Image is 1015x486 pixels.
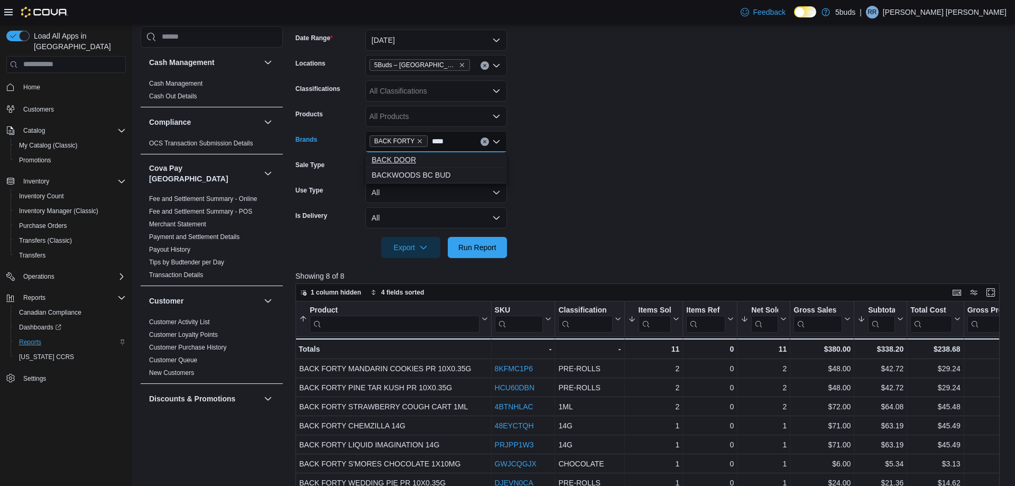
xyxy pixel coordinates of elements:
h3: Cash Management [149,57,215,68]
div: Product [310,306,479,333]
button: Home [2,79,130,95]
a: Dashboards [15,321,66,334]
a: GWJCQGJX [494,460,536,468]
div: Cash Management [141,77,283,107]
div: SKU [494,306,543,316]
p: | [860,6,862,19]
button: Open list of options [492,61,501,70]
div: $338.20 [857,343,903,355]
div: 14G [558,438,621,451]
button: Cova Pay [GEOGRAPHIC_DATA] [262,167,274,180]
a: OCS Transaction Submission Details [149,140,253,147]
button: Product [299,306,488,333]
div: Items Ref [686,306,725,316]
div: SKU URL [494,306,543,333]
a: 4BTNHLAC [494,402,533,411]
button: 4 fields sorted [366,286,428,299]
button: Inventory Count [11,189,130,204]
span: Reports [23,294,45,302]
a: Dashboards [11,320,130,335]
div: Items Ref [686,306,725,333]
div: BACK FORTY MANDARIN COOKIES PR 10X0.35G [299,362,488,375]
a: Customer Activity List [149,318,210,326]
div: $6.00 [793,457,851,470]
button: 1 column hidden [296,286,365,299]
nav: Complex example [6,75,126,414]
button: Open list of options [492,112,501,121]
button: All [365,182,507,203]
button: Customer [149,296,260,306]
span: RR [868,6,876,19]
div: PRE-ROLLS [558,362,621,375]
div: PRE-ROLLS [558,381,621,394]
p: Showing 8 of 8 [296,271,1007,281]
div: BACK FORTY STRAWBERRY COUGH CART 1ML [299,400,488,413]
span: Promotions [15,154,126,167]
button: Remove BACK FORTY from selection in this group [417,138,423,144]
button: Clear input [481,137,489,146]
button: Clear input [481,61,489,70]
div: Net Sold [751,306,778,316]
button: Inventory [2,174,130,189]
span: Reports [19,291,126,304]
span: Transfers [19,251,45,260]
div: $29.24 [910,362,960,375]
span: Dashboards [15,321,126,334]
span: Settings [19,372,126,385]
a: [US_STATE] CCRS [15,351,78,363]
a: Inventory Manager (Classic) [15,205,103,217]
div: 0 [686,419,734,432]
button: Operations [2,269,130,284]
span: Payment and Settlement Details [149,233,239,241]
button: Keyboard shortcuts [951,286,963,299]
div: 0 [686,381,734,394]
label: Date Range [296,34,333,42]
button: Promotions [11,153,130,168]
button: Subtotal [857,306,903,333]
a: Customer Loyalty Points [149,331,218,338]
a: Promotions [15,154,56,167]
img: Cova [21,7,68,17]
div: 14G [558,419,621,432]
a: Payment and Settlement Details [149,233,239,241]
span: Reports [15,336,126,349]
a: Reports [15,336,45,349]
a: New Customers [149,369,194,377]
span: 5Buds – [GEOGRAPHIC_DATA] [374,60,457,70]
button: Classification [558,306,621,333]
button: Display options [967,286,980,299]
button: Items Sold [628,306,679,333]
div: $29.24 [910,381,960,394]
span: Cash Out Details [149,92,197,100]
a: Transfers [15,249,50,262]
button: Inventory [19,175,53,188]
span: New Customers [149,369,194,377]
button: Canadian Compliance [11,305,130,320]
a: My Catalog (Classic) [15,139,82,152]
a: HCU60DBN [494,383,534,392]
div: $45.49 [910,419,960,432]
button: Export [381,237,440,258]
a: Transfers (Classic) [15,234,76,247]
div: $63.19 [857,419,903,432]
div: 1 [741,457,787,470]
button: Reports [19,291,50,304]
button: Total Cost [910,306,960,333]
span: BACK DOOR [372,154,501,165]
button: Inventory Manager (Classic) [11,204,130,218]
span: Export [387,237,434,258]
div: $72.00 [793,400,851,413]
div: 11 [628,343,679,355]
label: Use Type [296,186,323,195]
div: Items Sold [638,306,671,316]
span: My Catalog (Classic) [19,141,78,150]
div: CHOCOLATE [558,457,621,470]
div: Items Sold [638,306,671,333]
div: Customer [141,316,283,383]
button: Remove 5Buds – Yorkton from selection in this group [459,62,465,68]
span: BACK FORTY [370,135,428,147]
label: Brands [296,135,317,144]
div: 0 [686,457,734,470]
span: Customer Queue [149,356,197,364]
div: 1 [741,419,787,432]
